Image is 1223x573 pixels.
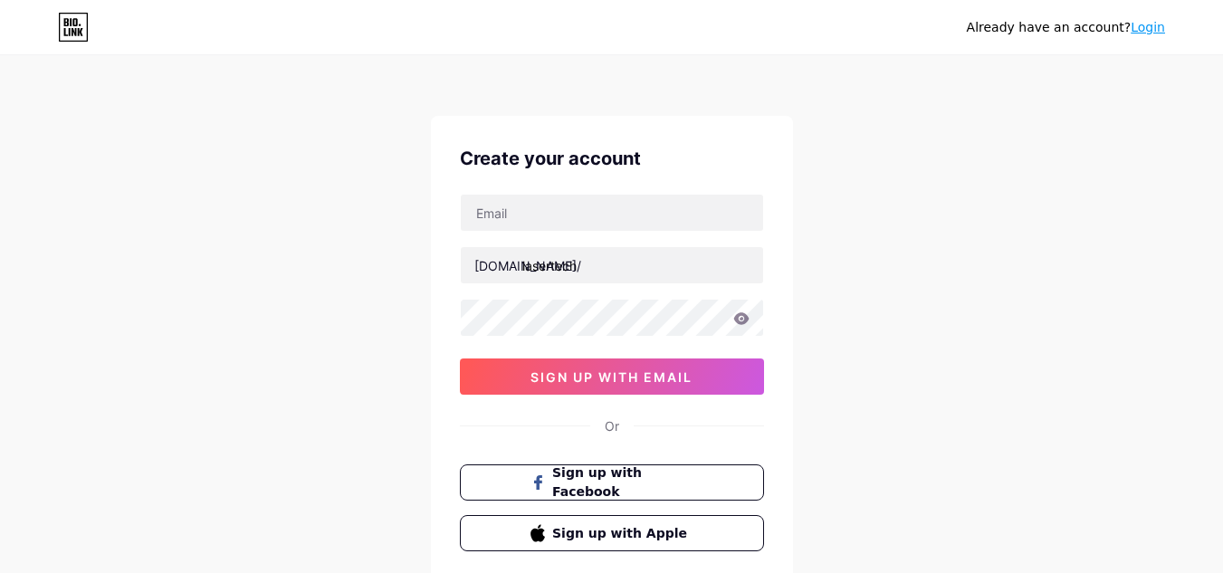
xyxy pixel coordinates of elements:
div: Create your account [460,145,764,172]
button: Sign up with Facebook [460,464,764,501]
div: [DOMAIN_NAME]/ [474,256,581,275]
span: Sign up with Apple [552,524,693,543]
span: Sign up with Facebook [552,463,693,501]
input: username [461,247,763,283]
button: sign up with email [460,358,764,395]
span: sign up with email [530,369,693,385]
a: Login [1131,20,1165,34]
button: Sign up with Apple [460,515,764,551]
div: Already have an account? [967,18,1165,37]
input: Email [461,195,763,231]
div: Or [605,416,619,435]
